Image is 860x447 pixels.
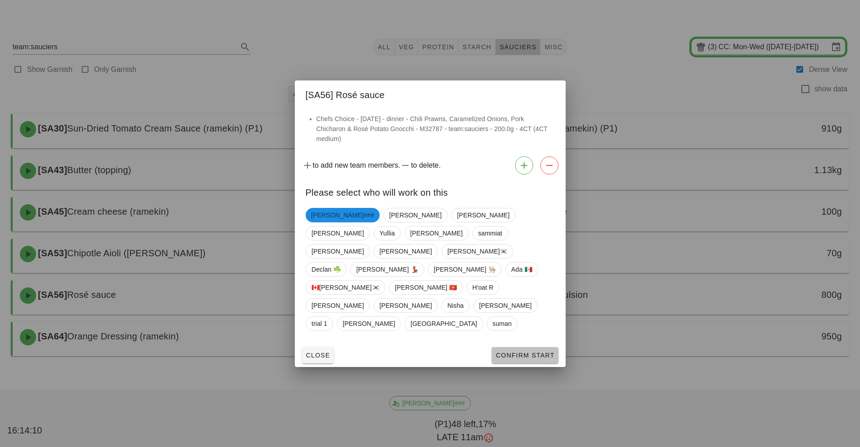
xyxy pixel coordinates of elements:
span: [PERSON_NAME] 👨🏼‍🍳 [433,263,496,276]
span: 🇨🇦[PERSON_NAME]🇰🇷 [311,281,380,294]
span: Declan ☘️ [311,263,341,276]
div: to add new team members. to delete. [295,153,566,178]
span: Confirm Start [495,352,554,359]
span: [PERSON_NAME] [379,299,432,312]
span: Close [306,352,330,359]
span: [PERSON_NAME] [342,317,395,330]
span: H'oat R [472,281,493,294]
span: suman [492,317,511,330]
span: [PERSON_NAME] 🇻🇳 [395,281,457,294]
span: [PERSON_NAME]### [311,208,374,222]
span: [PERSON_NAME] [479,299,531,312]
button: Close [302,347,334,363]
span: [PERSON_NAME]🇰🇷 [447,245,507,258]
span: [PERSON_NAME] [311,226,364,240]
span: [PERSON_NAME] [410,226,462,240]
span: [PERSON_NAME] [457,208,509,222]
button: Confirm Start [492,347,558,363]
span: [PERSON_NAME] 💃🏽 [356,263,418,276]
div: Please select who will work on this [295,178,566,204]
span: [PERSON_NAME] [311,299,364,312]
span: Yullia [379,226,395,240]
span: [PERSON_NAME] [379,245,432,258]
span: trial 1 [311,317,327,330]
span: [PERSON_NAME] [389,208,442,222]
li: Chefs Choice - [DATE] - dinner - Chili Prawns, Caramelized Onions, Pork Chicharon & Rosé Potato G... [316,114,555,144]
span: Nisha [447,299,463,312]
div: [SA56] Rosé sauce [295,80,566,107]
span: [GEOGRAPHIC_DATA] [410,317,477,330]
span: [PERSON_NAME] [311,245,364,258]
span: Ada 🇲🇽 [511,263,532,276]
span: sammiat [478,226,502,240]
